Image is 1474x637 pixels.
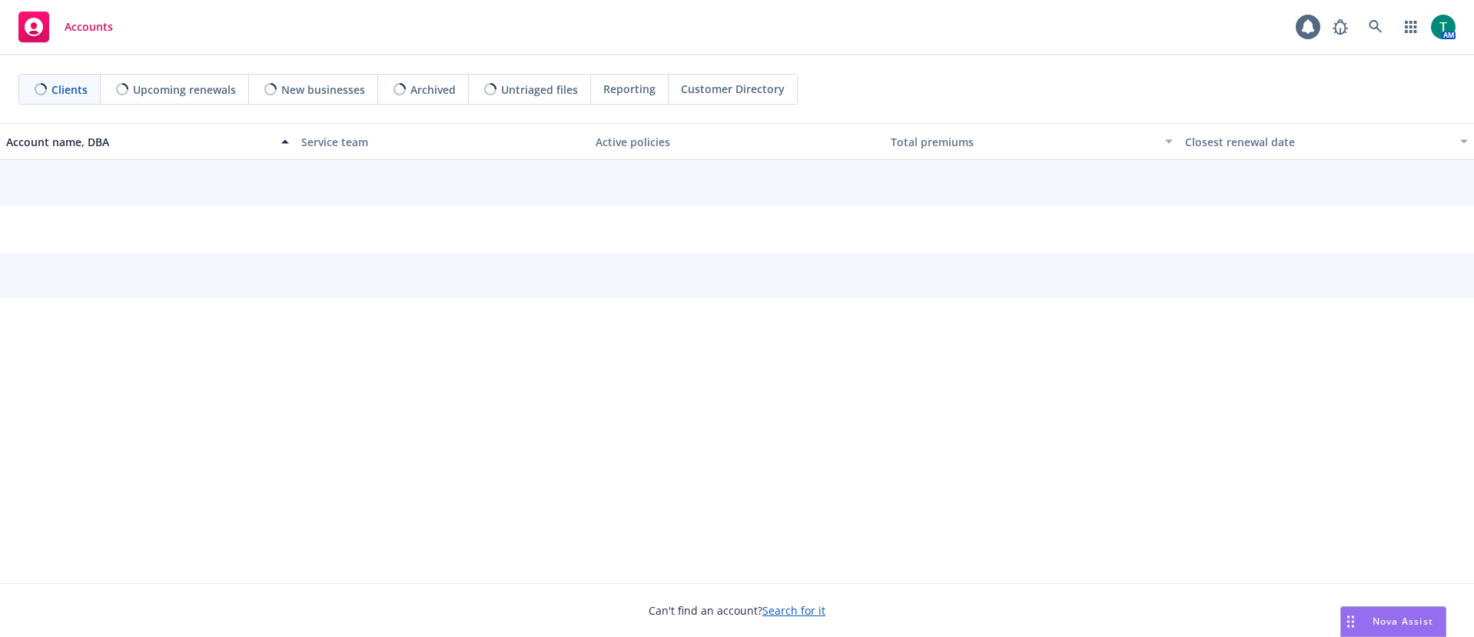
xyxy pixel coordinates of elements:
button: Service team [295,123,590,160]
div: Active policies [596,134,878,150]
span: Clients [51,82,88,98]
a: Search for it [762,603,825,618]
img: photo [1431,15,1456,39]
span: Can't find an account? [649,602,825,619]
span: Accounts [65,21,113,33]
span: Archived [410,82,456,98]
button: Active policies [589,123,885,160]
span: Customer Directory [681,81,785,97]
div: Account name, DBA [6,134,272,150]
div: Service team [301,134,584,150]
a: Report a Bug [1325,12,1356,42]
span: Untriaged files [501,82,578,98]
button: Total premiums [885,123,1180,160]
button: Closest renewal date [1179,123,1474,160]
a: Search [1360,12,1391,42]
button: Nova Assist [1340,606,1446,637]
div: Closest renewal date [1185,134,1451,150]
a: Accounts [12,5,119,48]
div: Total premiums [891,134,1157,150]
div: Drag to move [1341,607,1360,636]
span: Nova Assist [1373,615,1433,628]
span: Upcoming renewals [133,82,236,98]
span: Reporting [603,81,656,97]
a: Switch app [1396,12,1426,42]
span: New businesses [281,82,365,98]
